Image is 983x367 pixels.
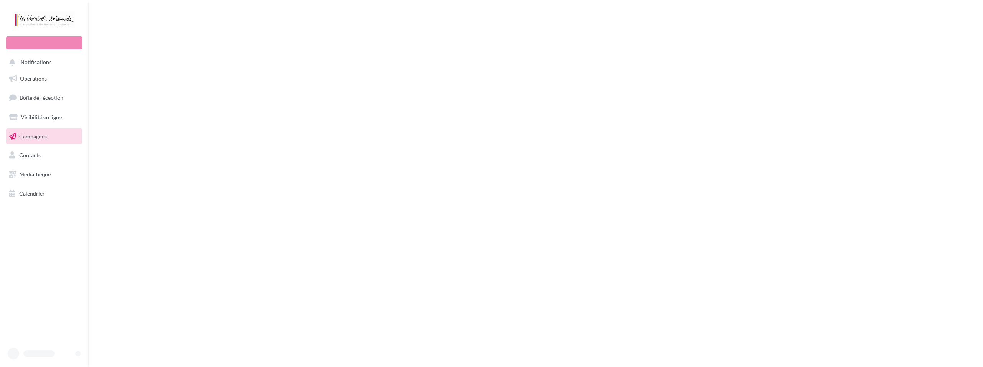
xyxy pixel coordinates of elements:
[21,114,62,120] span: Visibilité en ligne
[5,71,84,87] a: Opérations
[5,109,84,125] a: Visibilité en ligne
[5,186,84,202] a: Calendrier
[20,75,47,82] span: Opérations
[6,36,82,49] div: Nouvelle campagne
[19,190,45,197] span: Calendrier
[5,166,84,183] a: Médiathèque
[20,59,51,66] span: Notifications
[20,94,63,101] span: Boîte de réception
[19,133,47,139] span: Campagnes
[5,89,84,106] a: Boîte de réception
[5,128,84,145] a: Campagnes
[19,152,41,158] span: Contacts
[19,171,51,178] span: Médiathèque
[5,147,84,163] a: Contacts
